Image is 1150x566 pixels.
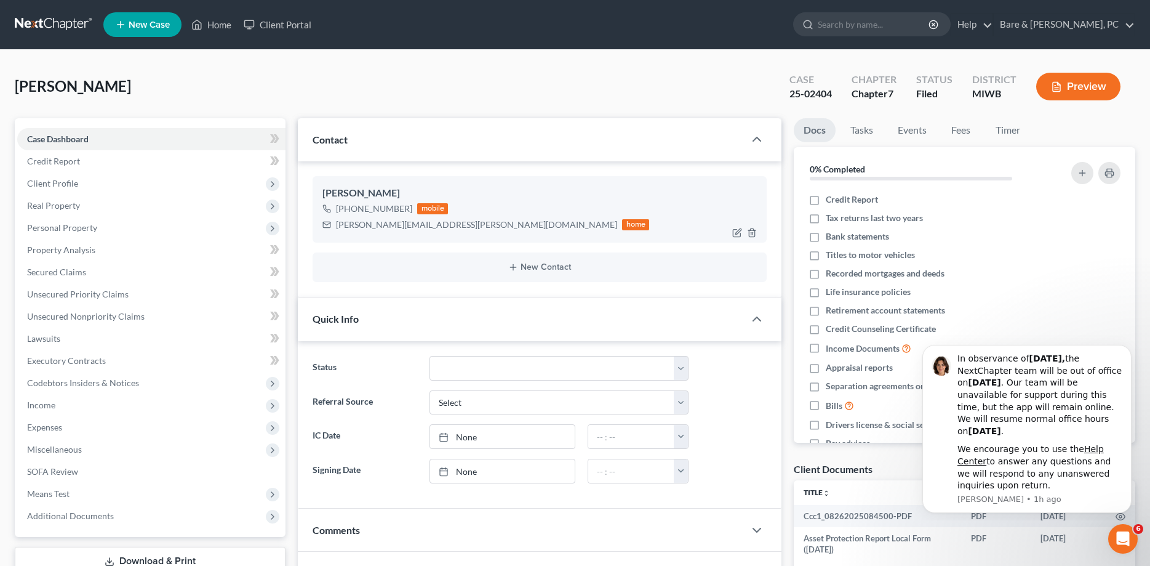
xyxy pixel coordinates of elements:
[588,425,674,448] input: -- : --
[972,87,1016,101] div: MIWB
[17,461,286,483] a: SOFA Review
[826,437,870,450] span: Pay advices
[313,313,359,325] span: Quick Info
[916,87,952,101] div: Filed
[818,13,930,36] input: Search by name...
[826,362,893,374] span: Appraisal reports
[826,323,936,335] span: Credit Counseling Certificate
[823,490,830,497] i: unfold_more
[1108,524,1138,554] iframe: Intercom live chat
[238,14,317,36] a: Client Portal
[826,230,889,243] span: Bank statements
[27,511,114,521] span: Additional Documents
[994,14,1135,36] a: Bare & [PERSON_NAME], PC
[27,488,70,499] span: Means Test
[27,378,139,388] span: Codebtors Insiders & Notices
[986,118,1030,142] a: Timer
[27,422,62,432] span: Expenses
[15,77,131,95] span: [PERSON_NAME]
[826,249,915,261] span: Titles to motor vehicles
[826,267,944,280] span: Recorded mortgages and deeds
[852,73,896,87] div: Chapter
[904,334,1150,520] iframe: Intercom notifications message
[129,20,170,30] span: New Case
[27,466,78,477] span: SOFA Review
[27,311,145,321] span: Unsecured Nonpriority Claims
[941,118,981,142] a: Fees
[185,14,238,36] a: Home
[1031,527,1106,561] td: [DATE]
[417,203,448,214] div: mobile
[313,524,360,536] span: Comments
[306,356,423,381] label: Status
[826,212,923,224] span: Tax returns last two years
[789,73,832,87] div: Case
[826,400,842,412] span: Bills
[27,444,82,455] span: Miscellaneous
[961,527,1031,561] td: PDF
[826,342,900,355] span: Income Documents
[27,333,60,344] span: Lawsuits
[27,222,97,233] span: Personal Property
[27,289,129,299] span: Unsecured Priority Claims
[313,134,348,145] span: Contact
[852,87,896,101] div: Chapter
[794,118,836,142] a: Docs
[841,118,883,142] a: Tasks
[430,425,575,448] a: None
[322,262,756,272] button: New Contact
[17,239,286,261] a: Property Analysis
[27,245,95,255] span: Property Analysis
[1036,73,1120,100] button: Preview
[306,424,423,449] label: IC Date
[622,219,649,230] div: home
[794,527,961,561] td: Asset Protection Report Local Form ([DATE])
[306,390,423,415] label: Referral Source
[804,488,830,497] a: Titleunfold_more
[430,459,575,483] a: None
[826,193,878,206] span: Credit Report
[789,87,832,101] div: 25-02404
[972,73,1016,87] div: District
[17,350,286,372] a: Executory Contracts
[27,355,106,366] span: Executory Contracts
[27,400,55,410] span: Income
[27,178,78,188] span: Client Profile
[27,156,80,166] span: Credit Report
[27,134,89,144] span: Case Dashboard
[306,459,423,483] label: Signing Date
[916,73,952,87] div: Status
[27,200,80,211] span: Real Property
[794,463,872,475] div: Client Documents
[336,219,617,231] div: [PERSON_NAME][EMAIL_ADDRESS][PERSON_NAME][DOMAIN_NAME]
[826,419,966,431] span: Drivers license & social security card
[826,304,945,317] span: Retirement account statements
[1133,524,1143,534] span: 6
[17,305,286,328] a: Unsecured Nonpriority Claims
[794,505,961,527] td: Ccc1_08262025084500-PDF
[826,286,911,298] span: Life insurance policies
[27,267,86,277] span: Secured Claims
[17,150,286,172] a: Credit Report
[17,128,286,150] a: Case Dashboard
[951,14,992,36] a: Help
[336,203,412,215] div: [PHONE_NUMBER]
[322,186,756,201] div: [PERSON_NAME]
[826,380,1000,392] span: Separation agreements or decrees of divorces
[17,261,286,283] a: Secured Claims
[588,459,674,483] input: -- : --
[17,283,286,305] a: Unsecured Priority Claims
[888,118,936,142] a: Events
[17,328,286,350] a: Lawsuits
[810,164,865,174] strong: 0% Completed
